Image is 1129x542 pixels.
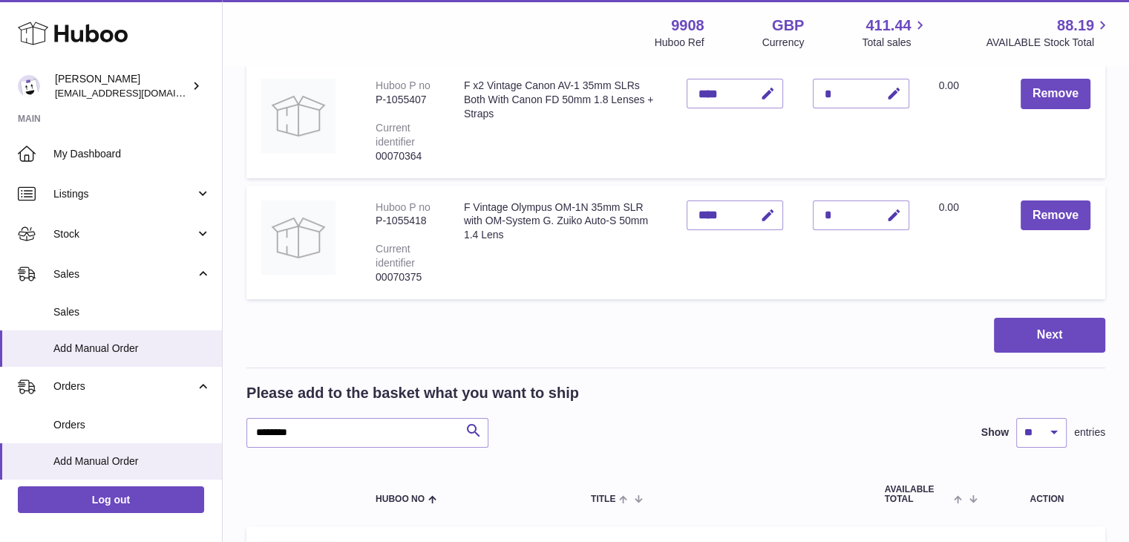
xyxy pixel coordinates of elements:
[53,418,211,432] span: Orders
[591,494,615,504] span: Title
[18,486,204,513] a: Log out
[1021,79,1090,109] button: Remove
[1057,16,1094,36] span: 88.19
[53,187,195,201] span: Listings
[376,243,415,269] div: Current identifier
[55,72,189,100] div: [PERSON_NAME]
[939,79,959,91] span: 0.00
[55,87,218,99] span: [EMAIL_ADDRESS][DOMAIN_NAME]
[449,186,672,299] td: F Vintage Olympus OM-1N 35mm SLR with OM-System G. Zuiko Auto-S 50mm 1.4 Lens
[376,494,425,504] span: Huboo no
[53,379,195,394] span: Orders
[376,214,434,228] div: P-1055418
[671,16,704,36] strong: 9908
[53,454,211,468] span: Add Manual Order
[376,122,415,148] div: Current identifier
[981,425,1009,440] label: Show
[53,342,211,356] span: Add Manual Order
[939,201,959,213] span: 0.00
[261,200,336,275] img: F Vintage Olympus OM-1N 35mm SLR with OM-System G. Zuiko Auto-S 50mm 1.4 Lens
[449,64,672,177] td: F x2 Vintage Canon AV-1 35mm SLRs Both With Canon FD 50mm 1.8 Lenses + Straps
[53,227,195,241] span: Stock
[261,79,336,153] img: F x2 Vintage Canon AV-1 35mm SLRs Both With Canon FD 50mm 1.8 Lenses + Straps
[986,16,1111,50] a: 88.19 AVAILABLE Stock Total
[53,147,211,161] span: My Dashboard
[376,270,434,284] div: 00070375
[989,470,1105,519] th: Action
[53,267,195,281] span: Sales
[1074,425,1105,440] span: entries
[376,79,431,91] div: Huboo P no
[862,36,928,50] span: Total sales
[986,36,1111,50] span: AVAILABLE Stock Total
[376,149,434,163] div: 00070364
[862,16,928,50] a: 411.44 Total sales
[1021,200,1090,231] button: Remove
[18,75,40,97] img: tbcollectables@hotmail.co.uk
[376,201,431,213] div: Huboo P no
[376,93,434,107] div: P-1055407
[655,36,704,50] div: Huboo Ref
[994,318,1105,353] button: Next
[885,485,951,504] span: AVAILABLE Total
[246,383,579,403] h2: Please add to the basket what you want to ship
[865,16,911,36] span: 411.44
[53,305,211,319] span: Sales
[772,16,804,36] strong: GBP
[762,36,805,50] div: Currency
